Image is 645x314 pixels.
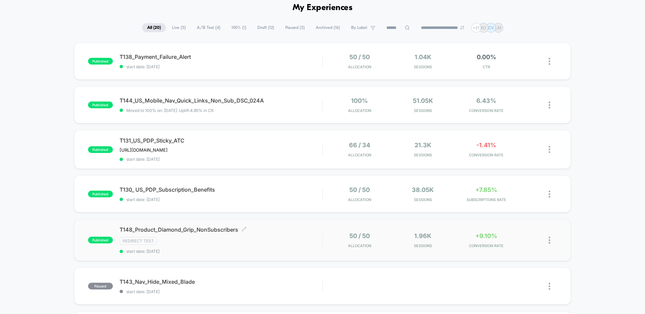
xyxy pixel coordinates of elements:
img: close [549,58,550,65]
span: Sessions [393,65,453,69]
span: start date: [DATE] [120,249,322,254]
span: published [88,102,113,108]
span: Sessions [393,108,453,113]
span: +9.10% [475,232,497,239]
span: T143_Nav_Hide_Mixed_Blade [120,278,322,285]
p: LM [495,25,501,30]
div: + 21 [471,23,481,33]
span: Moved to 100% on: [DATE] . Uplift: 4.85% in CR [126,108,214,113]
span: 51.05k [413,97,433,104]
span: Allocation [348,108,371,113]
span: Allocation [348,153,371,157]
span: Allocation [348,243,371,248]
span: Sessions [393,197,453,202]
span: T130_ US_PDP_Subscription_Benefits [120,186,322,193]
span: Redirect Test [120,237,157,245]
h1: My Experiences [293,3,353,13]
span: Archived ( 16 ) [311,23,345,32]
span: 50 / 50 [349,53,370,61]
span: 100% ( 1 ) [226,23,251,32]
span: start date: [DATE] [120,64,322,69]
span: paused [88,283,113,289]
span: 66 / 34 [349,142,370,149]
span: published [88,146,113,153]
span: -1.41% [476,142,496,149]
span: 6.43% [476,97,496,104]
span: CONVERSION RATE [456,108,516,113]
span: CONVERSION RATE [456,243,516,248]
span: 21.3k [415,142,431,149]
span: start date: [DATE] [120,197,322,202]
span: T148_Product_Diamond_Grip_NonSubscribers [120,226,322,233]
span: published [88,58,113,65]
img: close [549,191,550,198]
span: A/B Test ( 4 ) [192,23,225,32]
span: 50 / 50 [349,186,370,193]
img: close [549,146,550,153]
span: published [88,237,113,243]
span: [URL][DOMAIN_NAME] [120,147,168,153]
span: CONVERSION RATE [456,153,516,157]
img: end [460,26,464,30]
span: published [88,191,113,197]
span: T144_US_Mobile_Nav_Quick_Links_Non_Sub_DSC_024A [120,97,322,104]
span: T131_US_PDP_Sticky_ATC [120,137,322,144]
span: Sessions [393,243,453,248]
span: Allocation [348,65,371,69]
span: By Label [351,25,367,30]
span: 0.00% [477,53,496,61]
span: start date: [DATE] [120,157,322,162]
img: close [549,283,550,290]
span: Live ( 5 ) [167,23,191,32]
img: close [549,102,550,109]
p: CV [488,25,494,30]
span: +7.85% [475,186,497,193]
span: 1.96k [414,232,431,239]
span: CTR [456,65,516,69]
span: Sessions [393,153,453,157]
span: Draft ( 12 ) [252,23,279,32]
span: Allocation [348,197,371,202]
span: 100% [351,97,368,104]
img: close [549,237,550,244]
span: 1.04k [415,53,431,61]
span: All ( 20 ) [142,23,166,32]
span: 38.05k [412,186,434,193]
span: Paused ( 3 ) [280,23,310,32]
span: SUBSCRIPTIONS RATE [456,197,516,202]
span: start date: [DATE] [120,289,322,294]
p: EO [481,25,486,30]
span: 50 / 50 [349,232,370,239]
span: T138_Payment_Failure_Alert [120,53,322,60]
